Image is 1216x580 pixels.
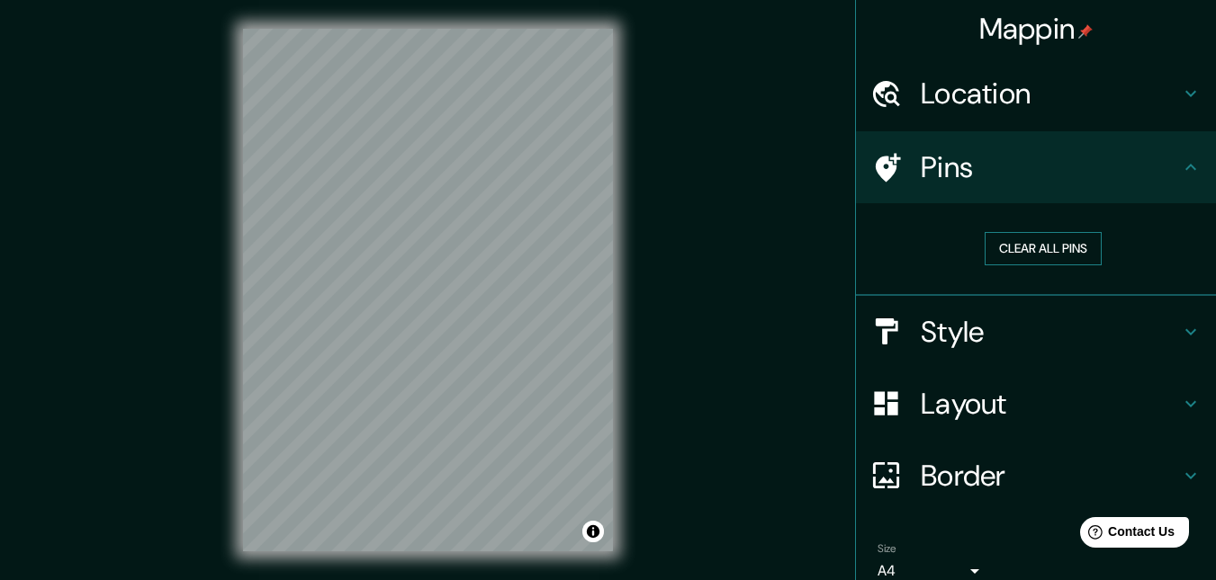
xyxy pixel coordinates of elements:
button: Clear all pins [985,232,1102,265]
h4: Style [921,314,1180,350]
h4: Pins [921,149,1180,185]
div: Location [856,58,1216,129]
h4: Mappin [979,11,1094,47]
img: pin-icon.png [1078,24,1093,39]
h4: Layout [921,386,1180,422]
div: Border [856,440,1216,512]
label: Size [878,540,896,556]
iframe: Help widget launcher [1056,510,1196,560]
h4: Border [921,458,1180,494]
button: Toggle attribution [582,521,604,542]
div: Style [856,296,1216,368]
h4: Location [921,76,1180,112]
canvas: Map [243,29,613,551]
div: Layout [856,368,1216,440]
div: Pins [856,131,1216,203]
